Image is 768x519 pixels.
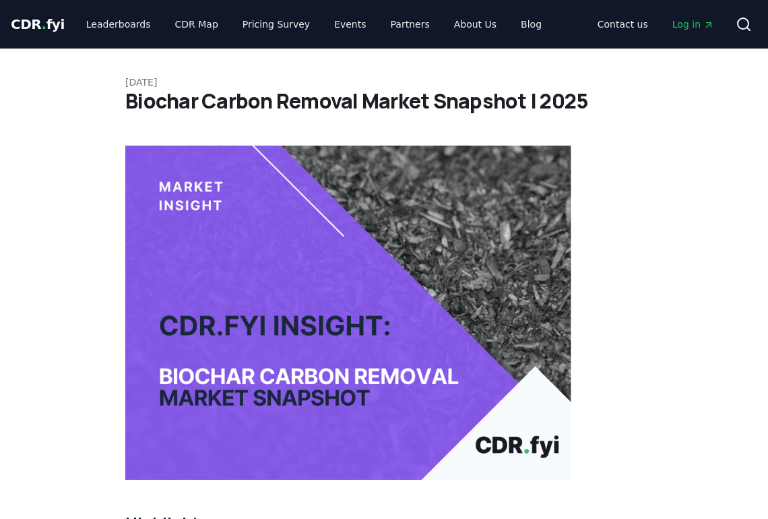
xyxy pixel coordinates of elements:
[672,18,714,31] span: Log in
[443,12,507,36] a: About Us
[42,16,46,32] span: .
[587,12,725,36] nav: Main
[662,12,725,36] a: Log in
[587,12,659,36] a: Contact us
[323,12,377,36] a: Events
[232,12,321,36] a: Pricing Survey
[125,146,571,480] img: blog post image
[11,15,65,34] a: CDR.fyi
[75,12,552,36] nav: Main
[125,89,643,113] h1: Biochar Carbon Removal Market Snapshot | 2025
[510,12,552,36] a: Blog
[75,12,162,36] a: Leaderboards
[125,75,643,89] p: [DATE]
[164,12,229,36] a: CDR Map
[11,16,65,32] span: CDR fyi
[380,12,441,36] a: Partners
